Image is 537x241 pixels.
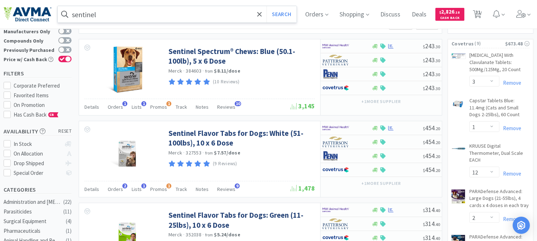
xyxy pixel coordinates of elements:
[470,12,485,19] a: 31
[217,104,235,110] span: Reviews
[423,70,440,78] span: 243
[423,86,425,91] span: $
[63,198,72,206] div: ( 22 )
[14,91,72,100] div: Favorited Items
[122,101,127,106] span: 1
[4,56,55,62] div: Price w/ Cash Back
[440,16,460,21] span: Cash Back
[322,164,349,175] img: 77fca1acd8b6420a9015268ca798ef17_1.png
[451,40,474,48] span: Covetrus
[451,99,466,108] img: 458c1f01af1043b8bd696eae1f6fbfc5_34408.png
[84,104,99,110] span: Details
[469,97,529,121] a: Capstar Tablets Blue: 11.4mg (Cats and Small Dogs 2-25lbs), 60 Count
[267,6,296,23] button: Search
[108,186,123,192] span: Orders
[435,236,440,241] span: . 40
[14,159,62,168] div: Drop Shipped
[435,5,464,24] a: $2,826.18Cash Back
[4,28,55,34] div: Manufacturers Only
[469,52,529,76] a: [MEDICAL_DATA] With Clavulanate Tablets: 500Mg/125Mg, 20 Count
[435,58,440,63] span: . 30
[435,208,440,213] span: . 40
[108,104,123,110] span: Orders
[4,127,72,136] h5: Availability
[322,218,349,229] img: f5e969b455434c6296c6d81ef179fa71_3.png
[235,101,241,106] span: 10
[217,186,235,192] span: Reviews
[214,149,241,156] strong: $7.57 / dose
[103,46,148,93] img: a885bea06f7347df889cfd88b45f1b40_474179.jpg
[423,138,440,146] span: 454
[150,104,167,110] span: Promos
[423,236,425,241] span: $
[358,97,405,107] button: +1more supplier
[423,58,425,63] span: $
[423,124,440,132] span: 454
[423,84,440,92] span: 243
[435,44,440,49] span: . 30
[474,40,505,47] span: ( 9 )
[235,183,240,188] span: 9
[423,220,440,228] span: 314
[176,186,187,192] span: Track
[455,10,460,15] span: . 18
[469,188,529,212] a: PARADefense Advanced: Large Dogs (21-55lbs), 4 cards x 4 doses in each tray
[169,149,182,156] a: Merck
[169,231,182,238] a: Merck
[109,128,142,175] img: f4e1c39e18ce4c4eb2503975b4f287bd_474165.jpg
[186,68,202,74] span: 384603
[499,79,521,86] a: Remove
[14,149,62,158] div: On Allocation
[358,178,405,188] button: +1more supplier
[423,208,425,213] span: $
[4,217,62,226] div: Surgical Equipment
[14,169,62,177] div: Special Order
[202,149,204,156] span: ·
[183,231,185,238] span: ·
[14,82,72,90] div: Corporate Preferred
[291,184,315,192] span: 1,478
[169,68,182,74] a: Merck
[4,207,62,216] div: Parasiticides
[409,11,430,18] a: Deals
[435,222,440,227] span: . 40
[499,216,521,222] a: Remove
[322,137,349,147] img: f5e969b455434c6296c6d81ef179fa71_3.png
[4,69,72,78] h5: Filters
[205,232,213,237] span: from
[435,86,440,91] span: . 30
[451,190,465,204] img: 0551b1af41db4db3b91abbcdff45833a_211988.png
[166,101,171,106] span: 1
[423,72,425,77] span: $
[423,206,440,214] span: 314
[132,104,142,110] span: Lists
[505,40,529,48] div: $673.48
[423,126,425,131] span: $
[214,68,241,74] strong: $8.11 / dose
[205,151,213,156] span: from
[202,231,204,238] span: ·
[322,205,349,215] img: f6b2451649754179b5b4e0c70c3f7cb0_2.png
[322,69,349,79] img: e1133ece90fa4a959c5ae41b0808c578_9.png
[378,11,404,18] a: Discuss
[132,186,142,192] span: Lists
[423,222,425,227] span: $
[451,147,466,150] img: e80403135e404de5ad61ba8ccbba50a6_330485.png
[141,101,146,106] span: 1
[183,68,185,74] span: ·
[150,186,167,192] span: Promos
[499,170,521,177] a: Remove
[4,7,52,22] img: e4e33dab9f054f5782a47901c742baa9_102.png
[513,217,530,234] div: Open Intercom Messenger
[435,126,440,131] span: . 20
[49,113,56,117] span: CB
[4,46,55,53] div: Previously Purchased
[202,68,204,74] span: ·
[440,8,460,15] span: 2,826
[213,160,237,168] p: (9 Reviews)
[435,168,440,173] span: . 20
[322,151,349,161] img: e1133ece90fa4a959c5ae41b0808c578_9.png
[14,140,62,148] div: In Stock
[423,42,440,50] span: 243
[176,104,187,110] span: Track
